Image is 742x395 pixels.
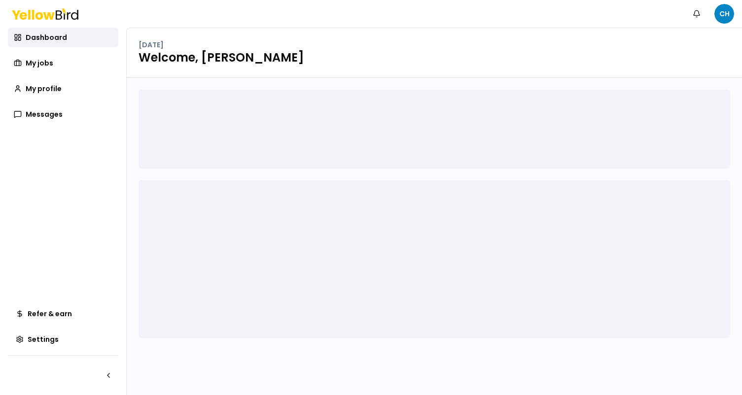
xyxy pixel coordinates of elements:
h1: Welcome, [PERSON_NAME] [139,50,730,66]
span: My jobs [26,58,53,68]
span: CH [714,4,734,24]
a: Refer & earn [8,304,118,324]
a: Dashboard [8,28,118,47]
a: My jobs [8,53,118,73]
span: Messages [26,109,63,119]
span: My profile [26,84,62,94]
span: Settings [28,334,59,344]
p: [DATE] [139,40,164,50]
a: Settings [8,329,118,349]
a: Messages [8,104,118,124]
span: Dashboard [26,33,67,42]
a: My profile [8,79,118,99]
span: Refer & earn [28,309,72,319]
